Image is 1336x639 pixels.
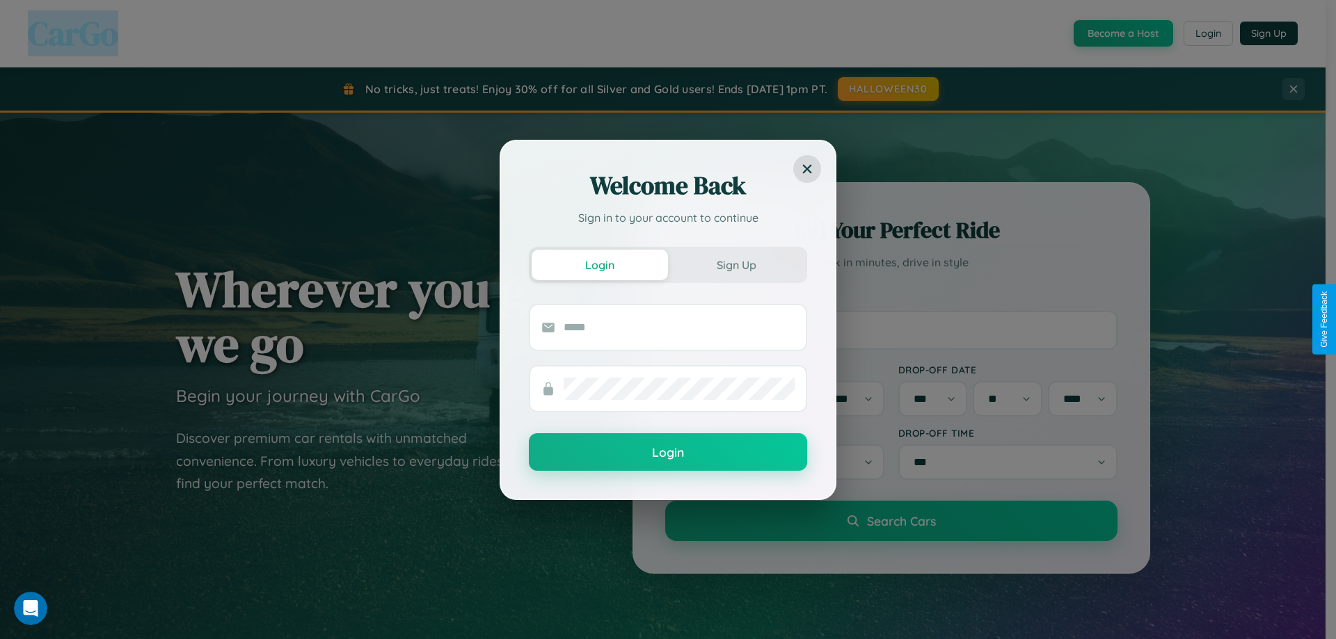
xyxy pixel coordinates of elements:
[529,209,807,226] p: Sign in to your account to continue
[529,169,807,202] h2: Welcome Back
[668,250,804,280] button: Sign Up
[532,250,668,280] button: Login
[14,592,47,625] iframe: Intercom live chat
[529,433,807,471] button: Login
[1319,291,1329,348] div: Give Feedback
